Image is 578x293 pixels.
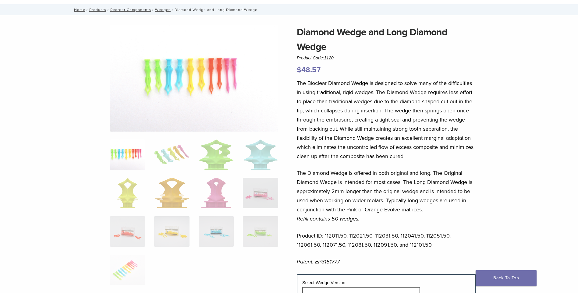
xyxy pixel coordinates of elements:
a: Back To Top [476,270,537,286]
span: / [85,8,89,11]
img: Diamond Wedge and Long Diamond Wedge - Image 12 [243,216,278,247]
img: Diamond Wedge and Long Diamond Wedge - Image 7 [201,178,231,208]
img: Diamond Wedge and Long Diamond Wedge - Image 5 [117,178,139,208]
img: Diamond Wedge and Long Diamond Wedge - Image 9 [110,216,145,247]
img: Diamond Wedge and Long Diamond Wedge - Image 3 [199,139,234,170]
span: 1120 [324,55,334,60]
nav: Diamond Wedge and Long Diamond Wedge [70,4,509,15]
a: Wedges [155,8,171,12]
p: The Bioclear Diamond Wedge is designed to solve many of the difficulties in using traditional, ri... [297,79,476,161]
img: DSC_0187_v3-1920x1218-1-324x324.png [110,139,145,170]
img: Diamond Wedge and Long Diamond Wedge - Image 10 [154,216,189,247]
span: / [106,8,110,11]
img: Diamond Wedge and Long Diamond Wedge - Image 13 [110,255,145,285]
img: Diamond Wedge and Long Diamond Wedge - Image 8 [243,178,278,208]
img: Diamond Wedge and Long Diamond Wedge - Image 2 [154,139,189,170]
p: Product ID: 112011.50, 112021.50, 112031.50, 112041.50, 112051.50, 112061.50, 112071.50, 112081.5... [297,231,476,249]
img: Diamond Wedge and Long Diamond Wedge - Image 11 [199,216,234,247]
img: Diamond Wedge and Long Diamond Wedge - Image 6 [155,178,189,208]
span: $ [297,65,301,74]
span: / [171,8,175,11]
a: Reorder Components [110,8,151,12]
span: / [151,8,155,11]
h1: Diamond Wedge and Long Diamond Wedge [297,25,476,54]
span: Product Code: [297,55,334,60]
a: Products [89,8,106,12]
em: Refill contains 50 wedges. [297,215,360,222]
em: Patent: EP3151777 [297,258,340,265]
img: DSC_0187_v3-1920x1218-1.png [110,25,278,132]
label: Select Wedge Version [302,280,345,285]
a: Home [72,8,85,12]
p: The Diamond Wedge is offered in both original and long. The Original Diamond Wedge is intended fo... [297,168,476,223]
bdi: 48.57 [297,65,321,74]
img: Diamond Wedge and Long Diamond Wedge - Image 4 [243,139,278,170]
